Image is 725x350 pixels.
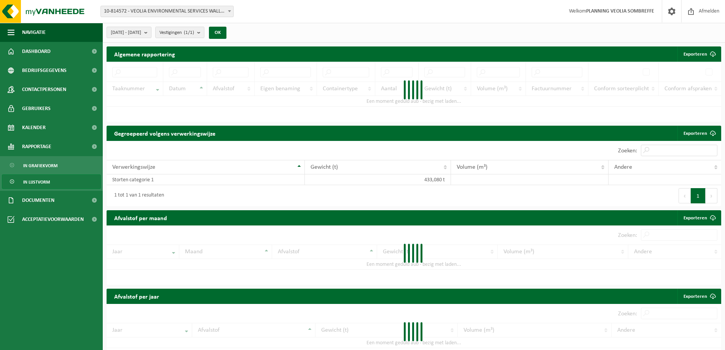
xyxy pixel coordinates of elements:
span: Gewicht (t) [311,164,338,170]
span: Bedrijfsgegevens [22,61,67,80]
span: In grafiekvorm [23,158,57,173]
h2: Gegroepeerd volgens verwerkingswijze [107,126,223,141]
span: Kalender [22,118,46,137]
a: In lijstvorm [2,174,101,189]
button: OK [209,27,226,39]
a: Exporteren [677,210,720,225]
span: Verwerkingswijze [112,164,155,170]
button: Vestigingen(1/1) [155,27,204,38]
span: Andere [614,164,632,170]
button: Exporteren [677,46,720,62]
button: [DATE] - [DATE] [107,27,151,38]
h2: Afvalstof per jaar [107,289,167,304]
span: 10-814572 - VEOLIA ENVIRONMENTAL SERVICES WALLONIE - DIVERSE KLANTEN - GRÂCE-HOLLOGNE [100,6,234,17]
h2: Afvalstof per maand [107,210,175,225]
span: Vestigingen [159,27,194,38]
a: Exporteren [677,289,720,304]
label: Zoeken: [618,148,637,154]
td: Storten categorie 1 [107,174,305,185]
span: [DATE] - [DATE] [111,27,141,38]
span: Dashboard [22,42,51,61]
a: Exporteren [677,126,720,141]
strong: PLANNING VEOLIA SOMBREFFE [586,8,654,14]
td: 433,080 t [305,174,451,185]
span: Documenten [22,191,54,210]
button: Next [706,188,717,203]
span: Acceptatievoorwaarden [22,210,84,229]
span: 10-814572 - VEOLIA ENVIRONMENTAL SERVICES WALLONIE - DIVERSE KLANTEN - GRÂCE-HOLLOGNE [101,6,233,17]
span: Contactpersonen [22,80,66,99]
span: Volume (m³) [457,164,488,170]
a: In grafiekvorm [2,158,101,173]
button: 1 [691,188,706,203]
span: Gebruikers [22,99,51,118]
span: Rapportage [22,137,51,156]
div: 1 tot 1 van 1 resultaten [110,189,164,203]
h2: Algemene rapportering [107,46,183,62]
button: Previous [679,188,691,203]
count: (1/1) [184,30,194,35]
span: In lijstvorm [23,175,50,189]
span: Navigatie [22,23,46,42]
